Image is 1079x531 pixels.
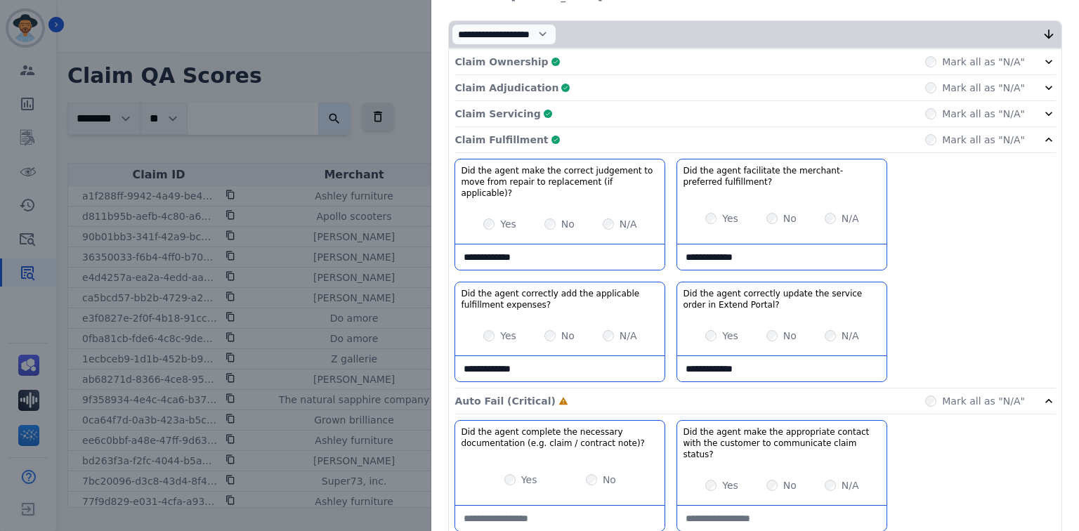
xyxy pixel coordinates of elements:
label: No [783,329,797,343]
label: Yes [500,329,516,343]
label: Yes [500,217,516,231]
h3: Did the agent make the correct judgement to move from repair to replacement (if applicable)? [461,165,659,199]
p: Auto Fail (Critical) [455,394,555,408]
label: No [561,329,575,343]
h3: Did the agent correctly update the service order in Extend Portal? [683,288,881,310]
label: N/A [842,211,859,225]
label: N/A [620,329,637,343]
label: Mark all as "N/A" [942,394,1025,408]
label: No [561,217,575,231]
label: Yes [722,211,738,225]
h3: Did the agent facilitate the merchant-preferred fulfillment? [683,165,881,188]
label: Mark all as "N/A" [942,107,1025,121]
p: Claim Ownership [455,55,548,69]
h3: Did the agent complete the necessary documentation (e.g. claim / contract note)? [461,426,659,449]
h3: Did the agent make the appropriate contact with the customer to communicate claim status? [683,426,881,460]
label: N/A [842,478,859,492]
p: Claim Fulfillment [455,133,548,147]
label: Mark all as "N/A" [942,55,1025,69]
label: Yes [521,473,537,487]
p: Claim Adjudication [455,81,558,95]
label: No [783,478,797,492]
label: No [603,473,616,487]
p: Claim Servicing [455,107,540,121]
label: Yes [722,478,738,492]
label: Yes [722,329,738,343]
label: Mark all as "N/A" [942,133,1025,147]
label: No [783,211,797,225]
label: N/A [620,217,637,231]
label: Mark all as "N/A" [942,81,1025,95]
h3: Did the agent correctly add the applicable fulfillment expenses? [461,288,659,310]
label: N/A [842,329,859,343]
